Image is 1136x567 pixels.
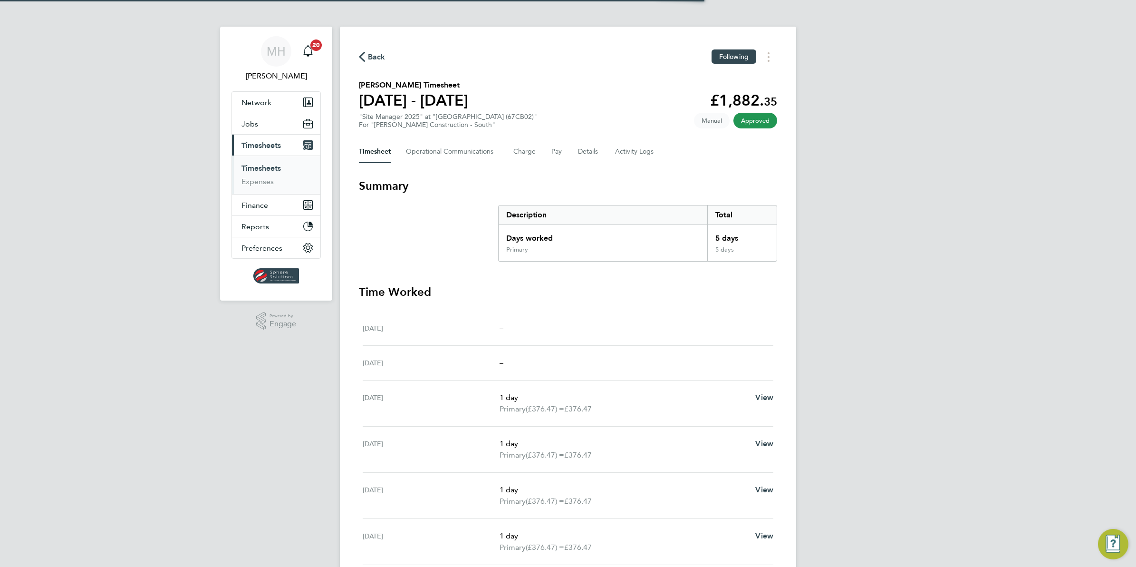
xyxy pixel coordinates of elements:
div: "Site Manager 2025" at "[GEOGRAPHIC_DATA] (67CB02)" [359,113,537,129]
button: Activity Logs [615,140,655,163]
p: 1 day [500,530,748,542]
a: Timesheets [241,164,281,173]
span: View [755,531,773,540]
div: [DATE] [363,323,500,334]
h2: [PERSON_NAME] Timesheet [359,79,468,91]
a: MH[PERSON_NAME] [231,36,321,82]
span: – [500,358,503,367]
div: 5 days [707,225,777,246]
div: Timesheets [232,156,320,194]
span: Network [241,98,271,107]
span: £376.47 [564,450,592,459]
p: 1 day [500,438,748,450]
span: View [755,485,773,494]
div: 5 days [707,246,777,261]
button: Engage Resource Center [1098,529,1128,559]
span: £376.47 [564,404,592,413]
span: Timesheets [241,141,281,150]
span: Back [368,51,385,63]
div: Days worked [499,225,707,246]
div: [DATE] [363,392,500,415]
span: Primary [500,450,526,461]
span: Following [719,52,749,61]
app-decimal: £1,882. [710,91,777,109]
p: 1 day [500,392,748,403]
div: Summary [498,205,777,262]
button: Pay [551,140,563,163]
a: View [755,392,773,403]
button: Timesheets [232,135,320,156]
button: Jobs [232,113,320,134]
span: (£376.47) = [526,543,564,552]
p: 1 day [500,484,748,496]
div: [DATE] [363,357,500,369]
span: 35 [764,95,777,108]
span: (£376.47) = [526,404,564,413]
span: MH [267,45,286,58]
button: Following [712,49,756,64]
a: View [755,484,773,496]
div: Total [707,205,777,225]
a: 20 [298,36,318,67]
div: For "[PERSON_NAME] Construction - South" [359,121,537,129]
span: This timesheet has been approved. [733,113,777,128]
span: Mark Habbershaw [231,70,321,82]
nav: Main navigation [220,27,332,301]
a: View [755,438,773,450]
span: Primary [500,403,526,415]
button: Reports [232,216,320,237]
button: Details [578,140,600,163]
a: Powered byEngage [256,312,297,330]
span: – [500,323,503,332]
div: Primary [506,246,528,254]
a: View [755,530,773,542]
span: View [755,393,773,402]
h3: Time Worked [359,284,777,300]
button: Network [232,92,320,113]
span: Primary [500,542,526,553]
div: Description [499,205,707,225]
a: Expenses [241,177,274,186]
span: This timesheet was manually created. [694,113,730,128]
div: [DATE] [363,530,500,553]
img: spheresolutions-logo-retina.png [253,268,299,283]
span: (£376.47) = [526,450,564,459]
button: Operational Communications [406,140,498,163]
span: Reports [241,222,269,231]
button: Preferences [232,237,320,258]
span: Engage [270,320,296,328]
span: £376.47 [564,497,592,506]
div: [DATE] [363,438,500,461]
div: [DATE] [363,484,500,507]
button: Finance [232,195,320,215]
button: Charge [513,140,536,163]
span: Primary [500,496,526,507]
span: (£376.47) = [526,497,564,506]
button: Timesheet [359,140,391,163]
span: £376.47 [564,543,592,552]
span: View [755,439,773,448]
h3: Summary [359,178,777,194]
span: Finance [241,201,268,210]
a: Go to home page [231,268,321,283]
span: Preferences [241,244,282,253]
button: Timesheets Menu [760,49,777,64]
span: Powered by [270,312,296,320]
button: Back [359,51,385,63]
span: Jobs [241,119,258,128]
span: 20 [310,39,322,51]
h1: [DATE] - [DATE] [359,91,468,110]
